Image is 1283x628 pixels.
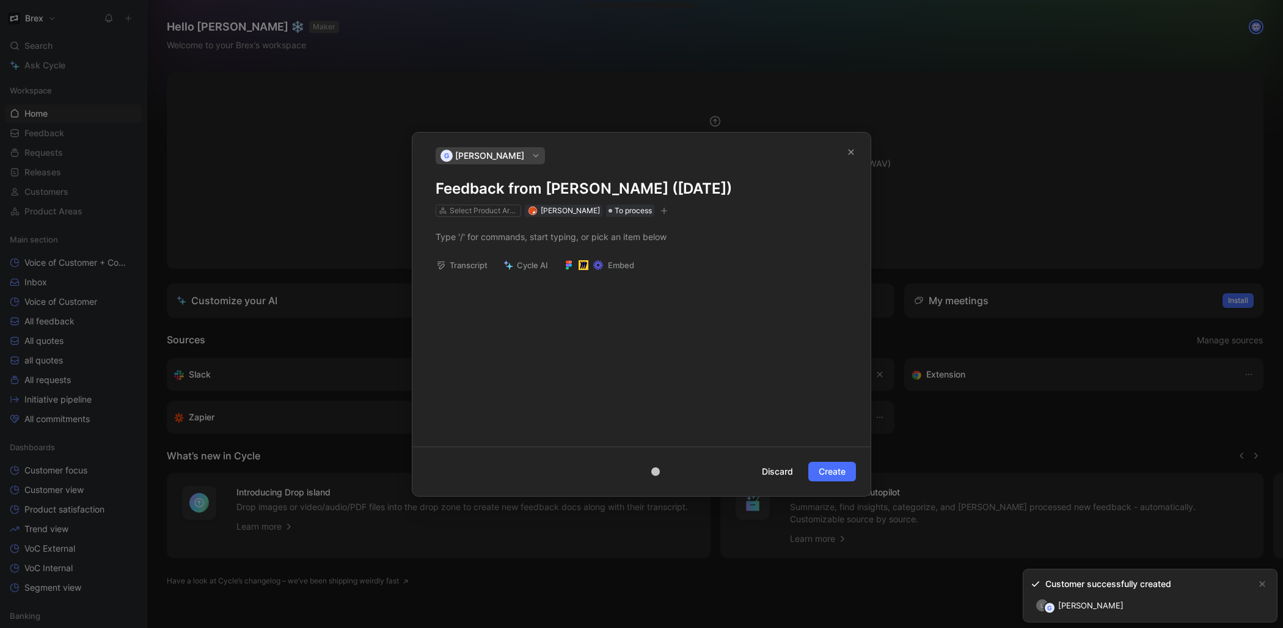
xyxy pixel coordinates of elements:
[640,464,747,480] button: Feedback autopilot
[431,257,493,274] button: Transcript
[666,464,743,479] span: Feedback autopilot
[455,148,524,163] span: [PERSON_NAME]
[558,257,640,274] button: Embed
[615,205,652,217] span: To process
[1036,599,1048,612] div: l
[529,207,536,214] img: avatar
[808,462,856,481] button: Create
[1045,603,1055,613] div: G
[751,462,803,481] button: Discard
[541,206,600,215] span: [PERSON_NAME]
[450,205,518,217] div: Select Product Areas
[440,150,453,162] div: G
[819,464,846,479] span: Create
[436,147,545,164] button: G[PERSON_NAME]
[1045,577,1171,591] div: Customer successfully created
[436,179,847,199] h1: Feedback from [PERSON_NAME] ([DATE])
[606,205,654,217] div: To process
[762,464,793,479] span: Discard
[1031,596,1129,615] button: lG[PERSON_NAME]
[498,257,554,274] button: Cycle AI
